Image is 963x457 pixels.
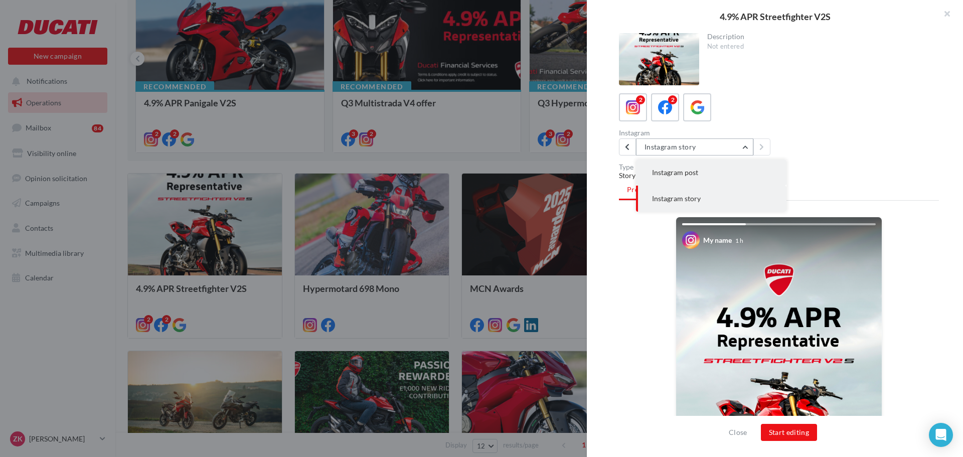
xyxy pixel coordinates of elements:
[707,42,931,51] div: Not entered
[725,426,751,438] button: Close
[761,424,818,441] button: Start editing
[652,194,701,203] span: Instagram story
[619,171,939,181] div: Story
[636,160,786,186] button: Instagram post
[619,164,939,171] div: Type
[929,423,953,447] div: Open Intercom Messenger
[703,235,732,245] div: My name
[652,168,698,177] span: Instagram post
[619,129,775,136] div: Instagram
[735,236,743,245] div: 1 h
[603,12,947,21] div: 4.9% APR Streetfighter V2S
[636,95,645,104] div: 2
[636,138,753,156] button: Instagram story
[668,95,677,104] div: 2
[707,33,931,40] div: Description
[636,186,786,212] button: Instagram story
